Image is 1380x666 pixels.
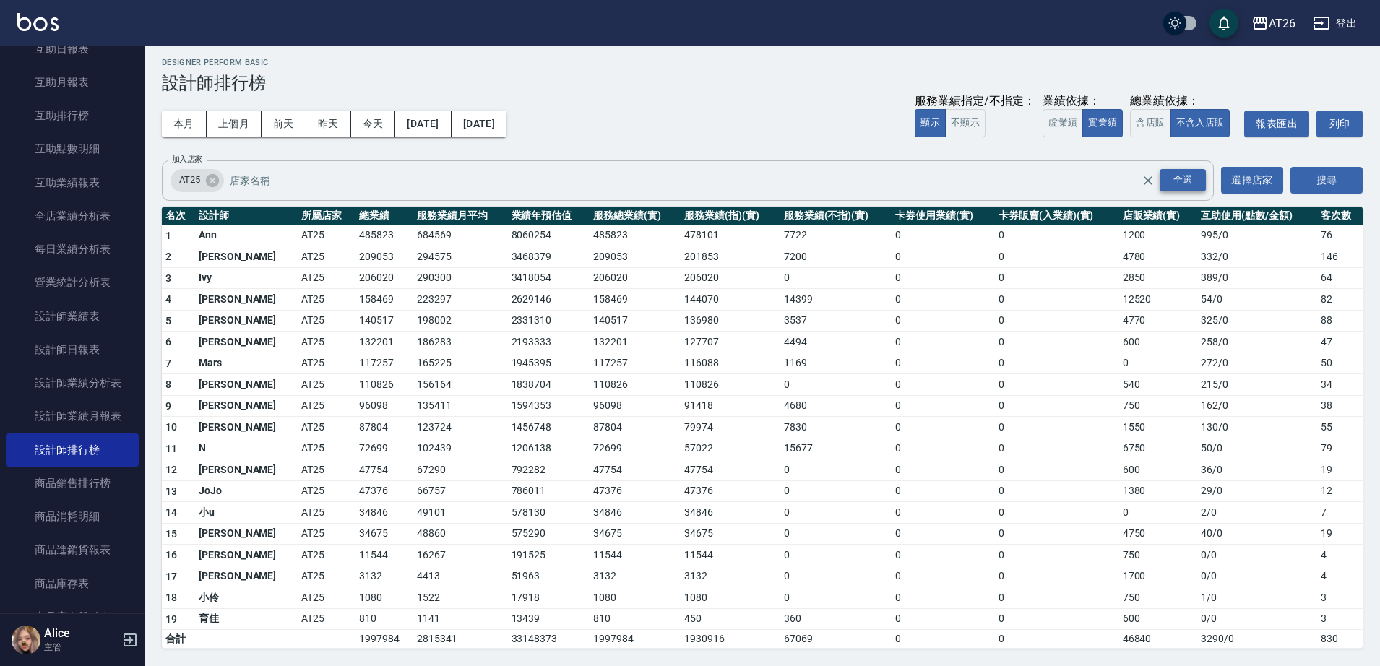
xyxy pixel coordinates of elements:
[413,267,508,289] td: 290300
[298,207,355,225] th: 所屬店家
[1197,459,1317,481] td: 36 / 0
[508,353,590,374] td: 1945395
[1317,523,1363,545] td: 19
[298,289,355,311] td: AT25
[1197,480,1317,502] td: 29 / 0
[995,207,1119,225] th: 卡券販賣(入業績)(實)
[892,395,995,417] td: 0
[892,310,995,332] td: 0
[12,626,40,654] img: Person
[171,173,209,187] span: AT25
[681,438,780,459] td: 57022
[780,417,892,438] td: 7830
[1197,225,1317,246] td: 995 / 0
[1119,267,1198,289] td: 2850
[1119,523,1198,545] td: 4750
[413,523,508,545] td: 48860
[413,374,508,396] td: 156164
[1130,94,1237,109] div: 總業績依據：
[508,207,590,225] th: 業績年預估值
[1119,310,1198,332] td: 4770
[413,545,508,566] td: 16267
[780,480,892,502] td: 0
[195,480,298,502] td: JoJo
[195,225,298,246] td: Ann
[780,502,892,524] td: 0
[298,225,355,246] td: AT25
[6,266,139,299] a: 營業統計分析表
[355,395,413,417] td: 96098
[298,566,355,587] td: AT25
[590,225,681,246] td: 485823
[298,417,355,438] td: AT25
[508,523,590,545] td: 575290
[355,438,413,459] td: 72699
[195,438,298,459] td: N
[892,246,995,268] td: 0
[681,225,780,246] td: 478101
[1197,207,1317,225] th: 互助使用(點數/金額)
[1170,109,1230,137] button: 不含入店販
[226,168,1167,193] input: 店家名稱
[1119,289,1198,311] td: 12520
[1197,438,1317,459] td: 50 / 0
[298,459,355,481] td: AT25
[892,438,995,459] td: 0
[995,332,1119,353] td: 0
[1317,459,1363,481] td: 19
[6,300,139,333] a: 設計師業績表
[508,395,590,417] td: 1594353
[6,66,139,99] a: 互助月報表
[413,459,508,481] td: 67290
[195,523,298,545] td: [PERSON_NAME]
[355,289,413,311] td: 158469
[681,289,780,311] td: 144070
[1317,246,1363,268] td: 146
[413,438,508,459] td: 102439
[1138,170,1158,191] button: Clear
[355,353,413,374] td: 117257
[508,438,590,459] td: 1206138
[508,267,590,289] td: 3418054
[945,109,986,137] button: 不顯示
[892,459,995,481] td: 0
[355,417,413,438] td: 87804
[1221,167,1283,194] button: 選擇店家
[590,502,681,524] td: 34846
[995,267,1119,289] td: 0
[1197,332,1317,353] td: 258 / 0
[195,289,298,311] td: [PERSON_NAME]
[892,267,995,289] td: 0
[915,94,1035,109] div: 服務業績指定/不指定：
[995,545,1119,566] td: 0
[780,545,892,566] td: 0
[892,417,995,438] td: 0
[165,336,171,347] span: 6
[195,566,298,587] td: [PERSON_NAME]
[44,626,118,641] h5: Alice
[681,310,780,332] td: 136980
[1160,169,1206,191] div: 全選
[165,272,171,284] span: 3
[995,502,1119,524] td: 0
[780,395,892,417] td: 4680
[995,289,1119,311] td: 0
[1119,480,1198,502] td: 1380
[1119,353,1198,374] td: 0
[195,374,298,396] td: [PERSON_NAME]
[165,379,171,390] span: 8
[1317,289,1363,311] td: 82
[413,225,508,246] td: 684569
[298,545,355,566] td: AT25
[681,459,780,481] td: 47754
[355,332,413,353] td: 132201
[892,289,995,311] td: 0
[1317,310,1363,332] td: 88
[413,332,508,353] td: 186283
[355,207,413,225] th: 總業績
[1119,225,1198,246] td: 1200
[355,225,413,246] td: 485823
[995,246,1119,268] td: 0
[195,459,298,481] td: [PERSON_NAME]
[298,438,355,459] td: AT25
